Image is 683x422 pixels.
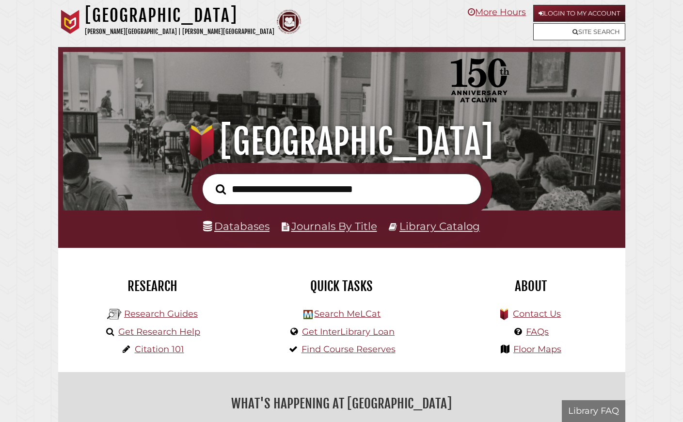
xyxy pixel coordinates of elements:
a: Get Research Help [118,326,200,337]
a: FAQs [526,326,549,337]
i: Search [216,184,226,195]
img: Calvin Theological Seminary [277,10,301,34]
a: Search MeLCat [314,308,381,319]
p: [PERSON_NAME][GEOGRAPHIC_DATA] | [PERSON_NAME][GEOGRAPHIC_DATA] [85,26,274,37]
a: Contact Us [513,308,561,319]
a: Citation 101 [135,344,184,355]
h2: What's Happening at [GEOGRAPHIC_DATA] [65,392,618,415]
a: Get InterLibrary Loan [302,326,395,337]
h2: Quick Tasks [254,278,429,294]
h2: Research [65,278,240,294]
a: More Hours [468,7,526,17]
a: Journals By Title [291,220,377,232]
a: Databases [203,220,270,232]
a: Library Catalog [399,220,480,232]
h1: [GEOGRAPHIC_DATA] [73,120,610,163]
h2: About [444,278,618,294]
img: Calvin University [58,10,82,34]
a: Find Course Reserves [302,344,396,355]
a: Research Guides [124,308,198,319]
a: Login to My Account [533,5,625,22]
img: Hekman Library Logo [303,310,313,319]
button: Search [211,181,231,197]
h1: [GEOGRAPHIC_DATA] [85,5,274,26]
a: Site Search [533,23,625,40]
img: Hekman Library Logo [107,307,122,322]
a: Floor Maps [513,344,561,355]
